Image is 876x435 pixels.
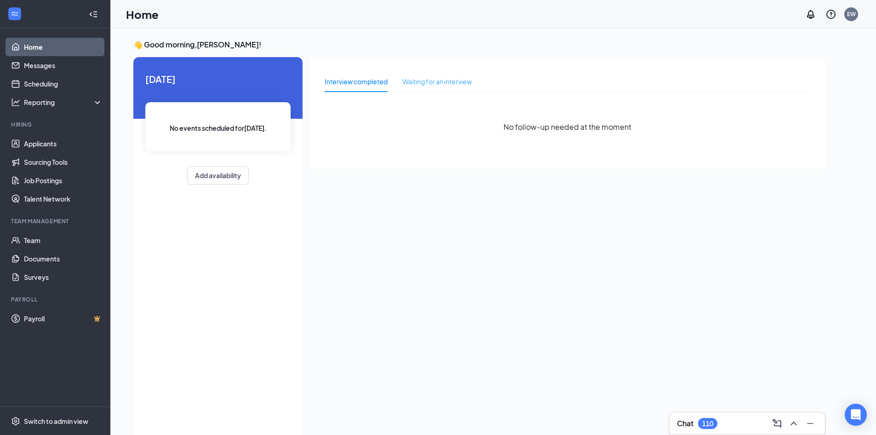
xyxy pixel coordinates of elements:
[24,98,103,107] div: Reporting
[24,153,103,171] a: Sourcing Tools
[11,98,20,107] svg: Analysis
[504,121,631,133] span: No follow-up needed at the moment
[24,171,103,190] a: Job Postings
[805,9,816,20] svg: Notifications
[770,416,784,431] button: ComposeMessage
[187,166,249,185] button: Add availability
[803,416,818,431] button: Minimize
[145,72,291,86] span: [DATE]
[786,416,801,431] button: ChevronUp
[24,75,103,93] a: Scheduling
[677,418,693,429] h3: Chat
[11,417,20,426] svg: Settings
[133,40,825,50] h3: 👋 Good morning, [PERSON_NAME] !
[11,296,101,303] div: Payroll
[24,134,103,153] a: Applicants
[24,309,103,328] a: PayrollCrown
[11,217,101,225] div: Team Management
[89,10,98,19] svg: Collapse
[170,123,267,133] span: No events scheduled for [DATE] .
[24,190,103,208] a: Talent Network
[845,404,867,426] div: Open Intercom Messenger
[24,417,88,426] div: Switch to admin view
[24,231,103,249] a: Team
[702,420,713,428] div: 110
[825,9,836,20] svg: QuestionInfo
[788,418,799,429] svg: ChevronUp
[11,121,101,128] div: Hiring
[126,6,159,22] h1: Home
[325,76,388,87] div: Interview completed
[772,418,783,429] svg: ComposeMessage
[24,268,103,286] a: Surveys
[847,10,856,18] div: EW
[24,56,103,75] a: Messages
[10,9,19,18] svg: WorkstreamLogo
[805,418,816,429] svg: Minimize
[402,76,472,87] div: Waiting for an interview
[24,38,103,56] a: Home
[24,249,103,268] a: Documents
